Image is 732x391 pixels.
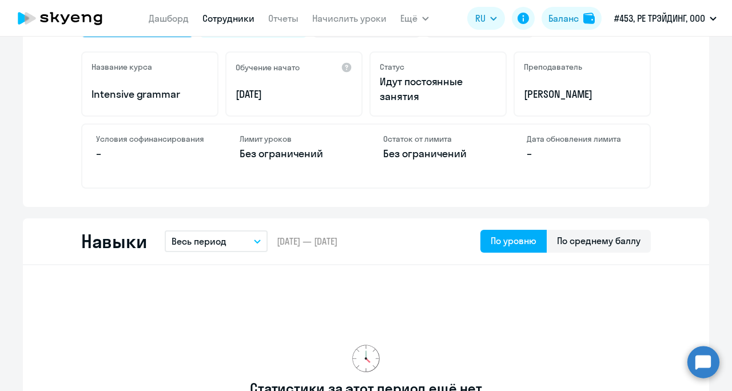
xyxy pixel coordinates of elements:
[400,11,417,25] span: Ещё
[149,13,189,24] a: Дашборд
[383,134,492,144] h4: Остаток от лимита
[583,13,595,24] img: balance
[202,13,254,24] a: Сотрудники
[380,62,404,72] h5: Статус
[91,87,208,102] p: Intensive grammar
[352,345,380,372] img: no-data
[527,146,636,161] p: –
[400,7,429,30] button: Ещё
[557,234,640,248] div: По среднему баллу
[608,5,722,32] button: #453, РЕ ТРЭЙДИНГ, ООО
[96,146,205,161] p: –
[312,13,387,24] a: Начислить уроки
[380,74,496,104] p: Идут постоянные занятия
[165,230,268,252] button: Весь период
[277,235,337,248] span: [DATE] — [DATE]
[524,87,640,102] p: [PERSON_NAME]
[383,146,492,161] p: Без ограничений
[172,234,226,248] p: Весь период
[475,11,486,25] span: RU
[527,134,636,144] h4: Дата обновления лимита
[96,134,205,144] h4: Условия софинансирования
[240,134,349,144] h4: Лимит уроков
[491,234,536,248] div: По уровню
[614,11,705,25] p: #453, РЕ ТРЭЙДИНГ, ООО
[548,11,579,25] div: Баланс
[236,62,300,73] h5: Обучение начато
[542,7,602,30] button: Балансbalance
[240,146,349,161] p: Без ограничений
[236,87,352,102] p: [DATE]
[524,62,582,72] h5: Преподаватель
[91,62,152,72] h5: Название курса
[81,230,146,253] h2: Навыки
[268,13,299,24] a: Отчеты
[467,7,505,30] button: RU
